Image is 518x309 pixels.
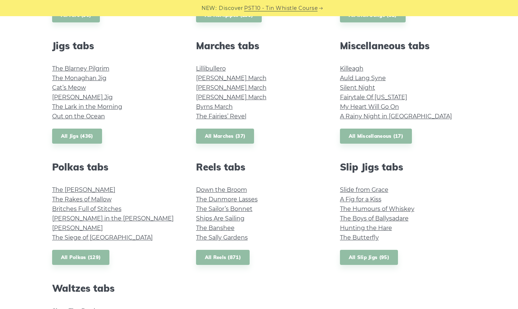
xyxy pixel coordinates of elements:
a: All Marches (37) [196,129,254,144]
a: Killeagh [340,65,363,72]
a: [PERSON_NAME] Jig [52,94,113,101]
a: The [PERSON_NAME] [52,186,115,193]
a: Britches Full of Stitches [52,205,122,212]
a: Ships Are Sailing [196,215,244,222]
a: The Humours of Whiskey [340,205,414,212]
a: All Polkas (129) [52,250,110,265]
a: [PERSON_NAME] in the [PERSON_NAME] [52,215,174,222]
a: The Siege of [GEOGRAPHIC_DATA] [52,234,153,241]
a: The Fairies’ Revel [196,113,246,120]
a: All Miscellaneous (17) [340,129,412,144]
a: Lillibullero [196,65,226,72]
h2: Marches tabs [196,40,322,51]
a: All Slip Jigs (95) [340,250,398,265]
a: Byrns March [196,103,233,110]
a: [PERSON_NAME] March [196,75,267,82]
a: Cat’s Meow [52,84,86,91]
a: The Sailor’s Bonnet [196,205,253,212]
a: [PERSON_NAME] March [196,84,267,91]
h2: Jigs tabs [52,40,178,51]
a: Silent Night [340,84,375,91]
a: The Rakes of Mallow [52,196,112,203]
a: My Heart Will Go On [340,103,399,110]
h2: Reels tabs [196,161,322,173]
a: [PERSON_NAME] March [196,94,267,101]
span: NEW: [202,4,217,12]
a: The Boys of Ballysadare [340,215,409,222]
a: A Rainy Night in [GEOGRAPHIC_DATA] [340,113,452,120]
a: Auld Lang Syne [340,75,386,82]
a: All Reels (871) [196,250,250,265]
a: Fairytale Of [US_STATE] [340,94,407,101]
a: All Jigs (436) [52,129,102,144]
a: The Sally Gardens [196,234,248,241]
a: The Dunmore Lasses [196,196,258,203]
a: PST10 - Tin Whistle Course [244,4,318,12]
span: Discover [219,4,243,12]
a: The Blarney Pilgrim [52,65,109,72]
a: The Monaghan Jig [52,75,106,82]
a: Hunting the Hare [340,224,392,231]
a: The Butterfly [340,234,379,241]
a: A Fig for a Kiss [340,196,381,203]
a: The Banshee [196,224,235,231]
h2: Slip Jigs tabs [340,161,466,173]
a: Slide from Grace [340,186,388,193]
a: The Lark in the Morning [52,103,122,110]
h2: Miscellaneous tabs [340,40,466,51]
a: Down the Broom [196,186,247,193]
h2: Polkas tabs [52,161,178,173]
h2: Waltzes tabs [52,283,178,294]
a: [PERSON_NAME] [52,224,103,231]
a: Out on the Ocean [52,113,105,120]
